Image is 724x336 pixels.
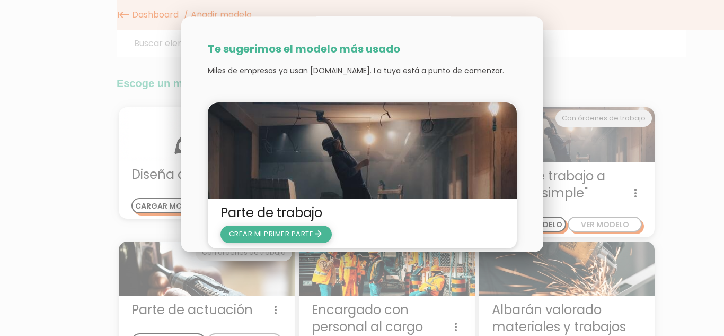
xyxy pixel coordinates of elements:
span: CREAR MI PRIMER PARTE [229,229,324,239]
p: Miles de empresas ya usan [DOMAIN_NAME]. La tuya está a punto de comenzar. [208,66,517,76]
h3: Te sugerimos el modelo más usado [208,44,517,55]
span: Parte de trabajo [220,205,504,222]
i: arrow_forward [313,226,323,243]
img: partediariooperario.jpg [208,103,517,200]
